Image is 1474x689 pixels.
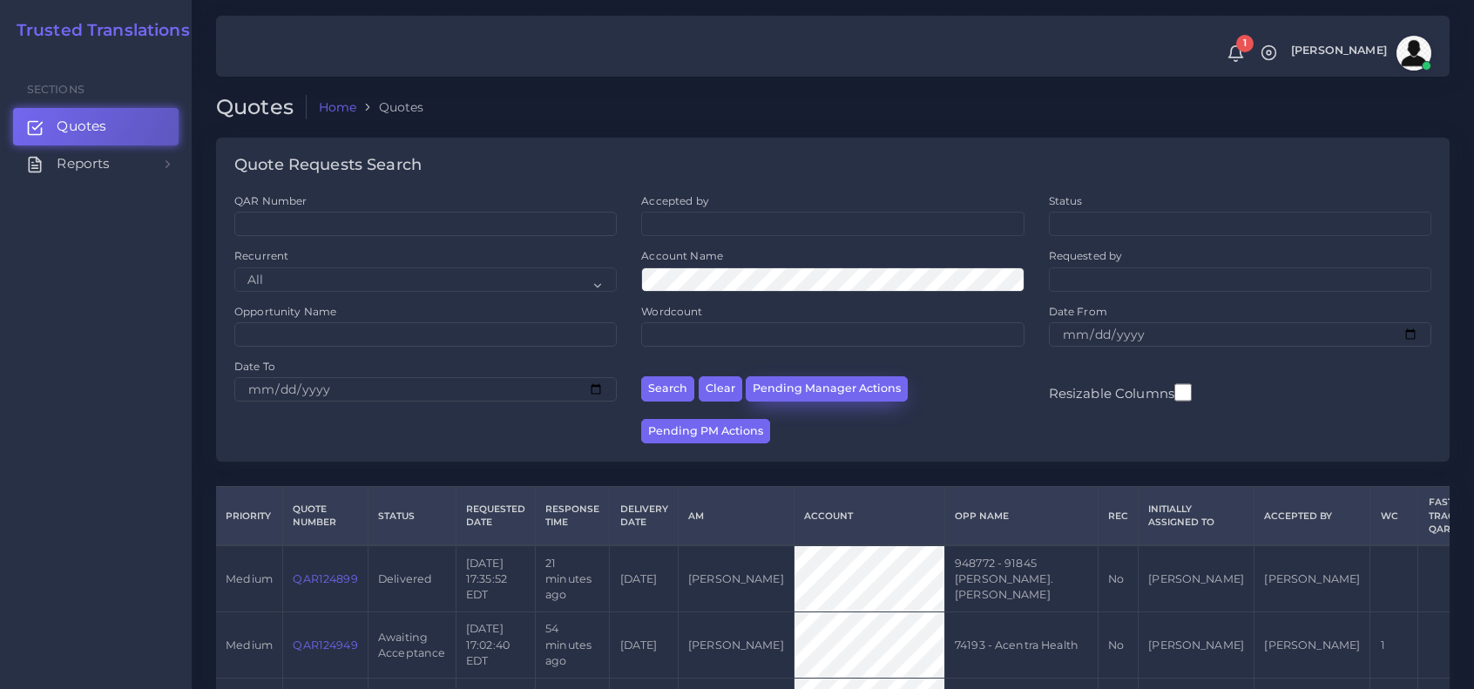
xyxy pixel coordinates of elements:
[456,545,535,611] td: [DATE] 17:35:52 EDT
[610,612,678,679] td: [DATE]
[368,612,456,679] td: Awaiting Acceptance
[678,545,794,611] td: [PERSON_NAME]
[234,156,422,175] h4: Quote Requests Search
[57,117,106,136] span: Quotes
[216,487,283,546] th: Priority
[641,304,702,319] label: Wordcount
[536,487,610,546] th: Response Time
[1049,248,1123,263] label: Requested by
[641,419,770,444] button: Pending PM Actions
[678,612,794,679] td: [PERSON_NAME]
[216,95,307,120] h2: Quotes
[1098,612,1138,679] td: No
[944,545,1098,611] td: 948772 - 91845 [PERSON_NAME].[PERSON_NAME]
[610,545,678,611] td: [DATE]
[1139,612,1254,679] td: [PERSON_NAME]
[1282,36,1437,71] a: [PERSON_NAME]avatar
[234,248,288,263] label: Recurrent
[536,545,610,611] td: 21 minutes ago
[456,487,535,546] th: Requested Date
[234,304,336,319] label: Opportunity Name
[226,638,273,652] span: medium
[1370,612,1418,679] td: 1
[1139,545,1254,611] td: [PERSON_NAME]
[1098,487,1138,546] th: REC
[1139,487,1254,546] th: Initially Assigned to
[356,98,423,116] li: Quotes
[641,248,723,263] label: Account Name
[13,145,179,182] a: Reports
[1418,487,1471,546] th: Fast Track QAR
[746,376,908,402] button: Pending Manager Actions
[944,612,1098,679] td: 74193 - Acentra Health
[794,487,944,546] th: Account
[1254,612,1370,679] td: [PERSON_NAME]
[1220,44,1251,63] a: 1
[13,108,179,145] a: Quotes
[234,359,275,374] label: Date To
[368,545,456,611] td: Delivered
[293,638,357,652] a: QAR124949
[368,487,456,546] th: Status
[226,572,273,585] span: medium
[456,612,535,679] td: [DATE] 17:02:40 EDT
[1049,193,1083,208] label: Status
[1370,487,1418,546] th: WC
[57,154,110,173] span: Reports
[319,98,357,116] a: Home
[610,487,678,546] th: Delivery Date
[1236,35,1254,52] span: 1
[293,572,357,585] a: QAR124899
[944,487,1098,546] th: Opp Name
[1254,545,1370,611] td: [PERSON_NAME]
[4,21,190,41] a: Trusted Translations
[536,612,610,679] td: 54 minutes ago
[641,376,694,402] button: Search
[1049,304,1107,319] label: Date From
[678,487,794,546] th: AM
[1098,545,1138,611] td: No
[27,83,85,96] span: Sections
[1291,45,1387,57] span: [PERSON_NAME]
[699,376,742,402] button: Clear
[234,193,307,208] label: QAR Number
[1174,382,1192,403] input: Resizable Columns
[641,193,709,208] label: Accepted by
[1396,36,1431,71] img: avatar
[1254,487,1370,546] th: Accepted by
[1049,382,1192,403] label: Resizable Columns
[283,487,368,546] th: Quote Number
